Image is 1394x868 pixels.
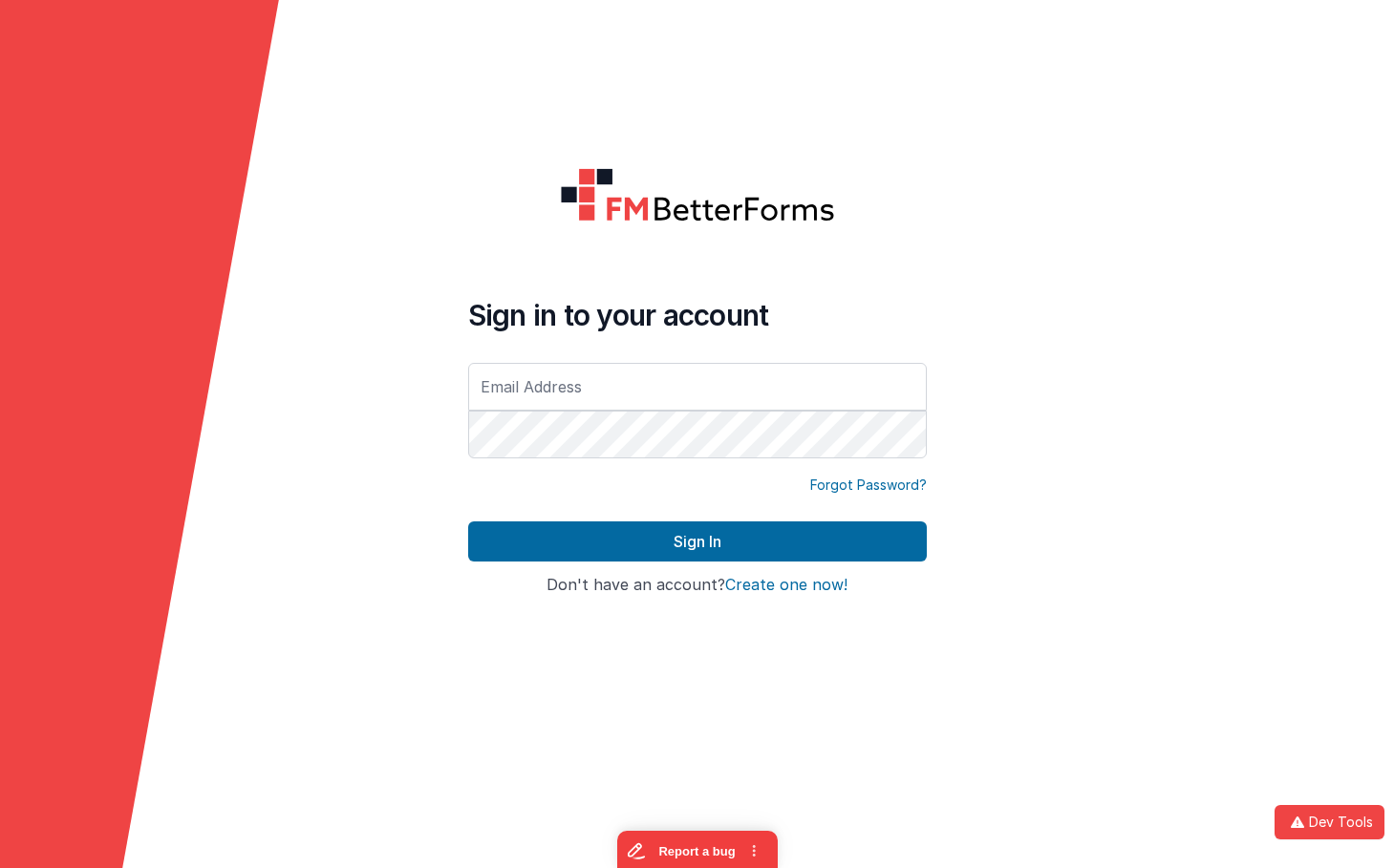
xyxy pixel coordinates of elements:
button: Create one now! [725,577,847,594]
button: Sign In [468,521,927,561]
a: Forgot Password? [810,476,927,495]
h4: Don't have an account? [468,577,927,594]
h4: Sign in to your account [468,298,927,332]
input: Email Address [468,363,927,411]
button: Dev Tools [1275,805,1384,839]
